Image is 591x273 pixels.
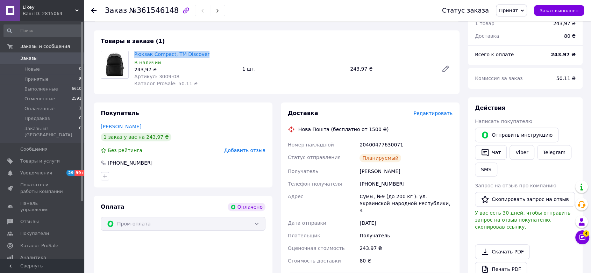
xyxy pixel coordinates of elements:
[413,110,453,116] span: Редактировать
[129,6,179,15] span: №361546148
[20,200,65,213] span: Панель управления
[288,258,341,264] span: Стоимость доставки
[358,165,454,178] div: [PERSON_NAME]
[134,60,161,65] span: В наличии
[583,228,589,235] span: 4
[475,210,570,230] span: У вас есть 30 дней, чтобы отправить запрос на отзыв покупателю, скопировав ссылку.
[72,86,81,92] span: 6610
[134,66,237,73] div: 243,97 ₴
[74,170,86,176] span: 99+
[101,133,171,141] div: 1 заказ у вас на 243,97 ₴
[475,105,505,111] span: Действия
[347,64,436,74] div: 243,97 ₴
[553,20,576,27] div: 243,97 ₴
[20,146,48,152] span: Сообщения
[499,8,518,13] span: Принят
[475,118,532,124] span: Написать покупателю
[475,21,494,26] span: 1 товар
[72,96,81,102] span: 2591
[20,218,39,225] span: Отзывы
[442,7,489,14] div: Статус заказа
[101,203,124,210] span: Оплата
[20,182,65,194] span: Показатели работы компании
[288,110,318,116] span: Доставка
[134,81,198,86] span: Каталог ProSale: 50.11 ₴
[24,106,55,112] span: Оплаченные
[108,148,142,153] span: Без рейтинга
[556,76,576,81] span: 50.11 ₴
[288,194,303,199] span: Адрес
[79,66,81,72] span: 0
[20,55,37,62] span: Заказы
[475,163,497,177] button: SMS
[475,128,558,142] button: Отправить инструкцию
[240,64,348,74] div: 1 шт.
[551,52,576,57] b: 243.97 ₴
[510,145,534,160] a: Viber
[288,181,342,187] span: Телефон получателя
[288,220,326,226] span: Дата отправки
[24,66,40,72] span: Новые
[79,76,81,82] span: 8
[107,159,153,166] div: [PHONE_NUMBER]
[24,115,50,122] span: Предзаказ
[358,242,454,254] div: 243.97 ₴
[24,96,55,102] span: Отмененные
[101,38,165,44] span: Товары в заказе (1)
[288,155,341,160] span: Статус отправления
[20,43,70,50] span: Заказы и сообщения
[288,168,318,174] span: Получатель
[560,28,580,44] div: 80 ₴
[540,8,578,13] span: Заказ выполнен
[475,183,556,188] span: Запрос на отзыв про компанию
[475,244,530,259] a: Скачать PDF
[101,110,139,116] span: Покупатель
[439,62,453,76] a: Редактировать
[20,254,46,261] span: Аналитика
[79,106,81,112] span: 1
[358,138,454,151] div: 20400477630071
[66,170,74,176] span: 29
[134,74,179,79] span: Артикул: 3009-08
[475,33,499,39] span: Доставка
[20,158,60,164] span: Товары и услуги
[24,125,79,138] span: Заказы из [GEOGRAPHIC_DATA]
[475,145,507,160] button: Чат
[3,24,82,37] input: Поиск
[358,217,454,229] div: [DATE]
[20,230,49,237] span: Покупатели
[228,203,265,211] div: Оплачено
[475,192,575,207] button: Скопировать запрос на отзыв
[24,86,58,92] span: Выполненные
[20,243,58,249] span: Каталог ProSale
[358,178,454,190] div: [PHONE_NUMBER]
[91,7,97,14] div: Вернуться назад
[79,115,81,122] span: 0
[23,10,84,17] div: Ваш ID: 2815064
[475,52,514,57] span: Всего к оплате
[24,76,49,82] span: Принятые
[23,4,75,10] span: Likey
[79,125,81,138] span: 0
[575,230,589,244] button: Чат с покупателем4
[20,170,52,176] span: Уведомления
[288,233,320,238] span: Плательщик
[358,190,454,217] div: Сумы, №9 (до 200 кг ): ул. Украинской Народной Республики, 4
[358,254,454,267] div: 80 ₴
[101,124,141,129] a: [PERSON_NAME]
[475,76,523,81] span: Комиссия за заказ
[358,229,454,242] div: Получатель
[537,145,571,160] a: Telegram
[359,154,401,162] div: Планируемый
[288,142,334,148] span: Номер накладной
[534,5,584,16] button: Заказ выполнен
[288,245,345,251] span: Оценочная стоимость
[105,6,127,15] span: Заказ
[224,148,265,153] span: Добавить отзыв
[101,52,128,78] img: Рюкзак Compact, TM Discover
[134,51,209,57] a: Рюкзак Compact, TM Discover
[297,126,390,133] div: Нова Пошта (бесплатно от 1500 ₴)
